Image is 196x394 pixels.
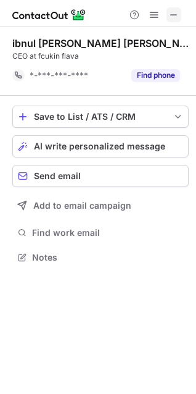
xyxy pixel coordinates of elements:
[12,195,189,217] button: Add to email campaign
[12,165,189,187] button: Send email
[12,37,189,49] div: ibnul [PERSON_NAME] [PERSON_NAME]
[12,7,86,22] img: ContactOut v5.3.10
[12,135,189,157] button: AI write personalized message
[32,227,184,238] span: Find work email
[33,201,131,211] span: Add to email campaign
[131,69,180,82] button: Reveal Button
[12,106,189,128] button: save-profile-one-click
[12,224,189,241] button: Find work email
[12,249,189,266] button: Notes
[32,252,184,263] span: Notes
[34,171,81,181] span: Send email
[34,141,165,151] span: AI write personalized message
[34,112,167,122] div: Save to List / ATS / CRM
[12,51,189,62] div: CEO at fcukin flava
